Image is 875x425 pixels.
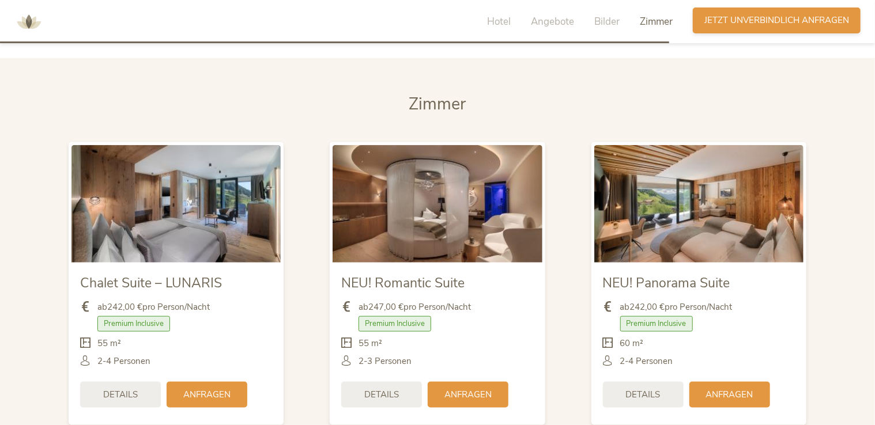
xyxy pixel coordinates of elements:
span: Details [103,389,138,401]
span: Anfragen [444,389,492,401]
img: Chalet Suite – LUNARIS [71,145,281,263]
span: 55 m² [97,337,121,350]
a: AMONTI & LUNARIS Wellnessresort [12,17,46,25]
img: NEU! Panorama Suite [594,145,804,263]
span: Premium Inclusive [620,316,693,331]
span: 2-3 Personen [359,355,412,367]
b: 247,00 € [368,301,403,313]
span: Angebote [531,15,574,28]
span: Premium Inclusive [359,316,431,331]
img: NEU! Romantic Suite [333,145,542,263]
span: Chalet Suite – LUNARIS [80,274,222,292]
span: 55 m² [359,337,382,350]
span: Jetzt unverbindlich anfragen [704,14,849,26]
span: Bilder [594,15,620,28]
span: ab pro Person/Nacht [620,301,733,313]
b: 242,00 € [107,301,142,313]
span: ab pro Person/Nacht [359,301,471,313]
span: NEU! Romantic Suite [341,274,465,292]
span: Anfragen [183,389,231,401]
span: 2-4 Personen [620,355,673,367]
b: 242,00 € [630,301,665,313]
span: NEU! Panorama Suite [603,274,730,292]
span: Anfragen [706,389,753,401]
span: Zimmer [409,93,466,115]
span: 2-4 Personen [97,355,150,367]
span: 60 m² [620,337,644,350]
span: Premium Inclusive [97,316,170,331]
span: Zimmer [640,15,673,28]
span: Details [364,389,399,401]
span: ab pro Person/Nacht [97,301,210,313]
img: AMONTI & LUNARIS Wellnessresort [12,5,46,39]
span: Hotel [487,15,511,28]
span: Details [626,389,661,401]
